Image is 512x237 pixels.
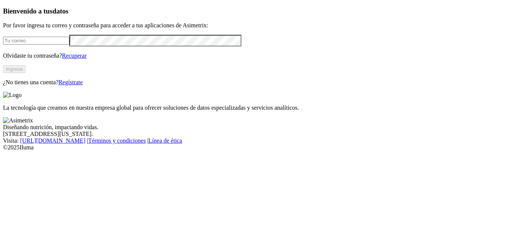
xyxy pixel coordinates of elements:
[3,124,509,131] div: Diseñando nutrición, impactando vidas.
[3,79,509,86] p: ¿No tienes una cuenta?
[3,92,22,98] img: Logo
[3,117,33,124] img: Asimetrix
[88,137,146,144] a: Términos y condiciones
[3,131,509,137] div: [STREET_ADDRESS][US_STATE].
[3,137,509,144] div: Visita : | |
[3,52,509,59] p: Olvidaste tu contraseña?
[3,65,25,73] button: Ingresa
[52,7,69,15] span: datos
[3,104,509,111] p: La tecnología que creamos en nuestra empresa global para ofrecer soluciones de datos especializad...
[3,144,509,151] div: © 2025 Iluma
[3,7,509,15] h3: Bienvenido a tus
[3,22,509,29] p: Por favor ingresa tu correo y contraseña para acceder a tus aplicaciones de Asimetrix:
[148,137,182,144] a: Línea de ética
[20,137,85,144] a: [URL][DOMAIN_NAME]
[3,37,69,45] input: Tu correo
[62,52,87,59] a: Recuperar
[58,79,83,85] a: Regístrate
